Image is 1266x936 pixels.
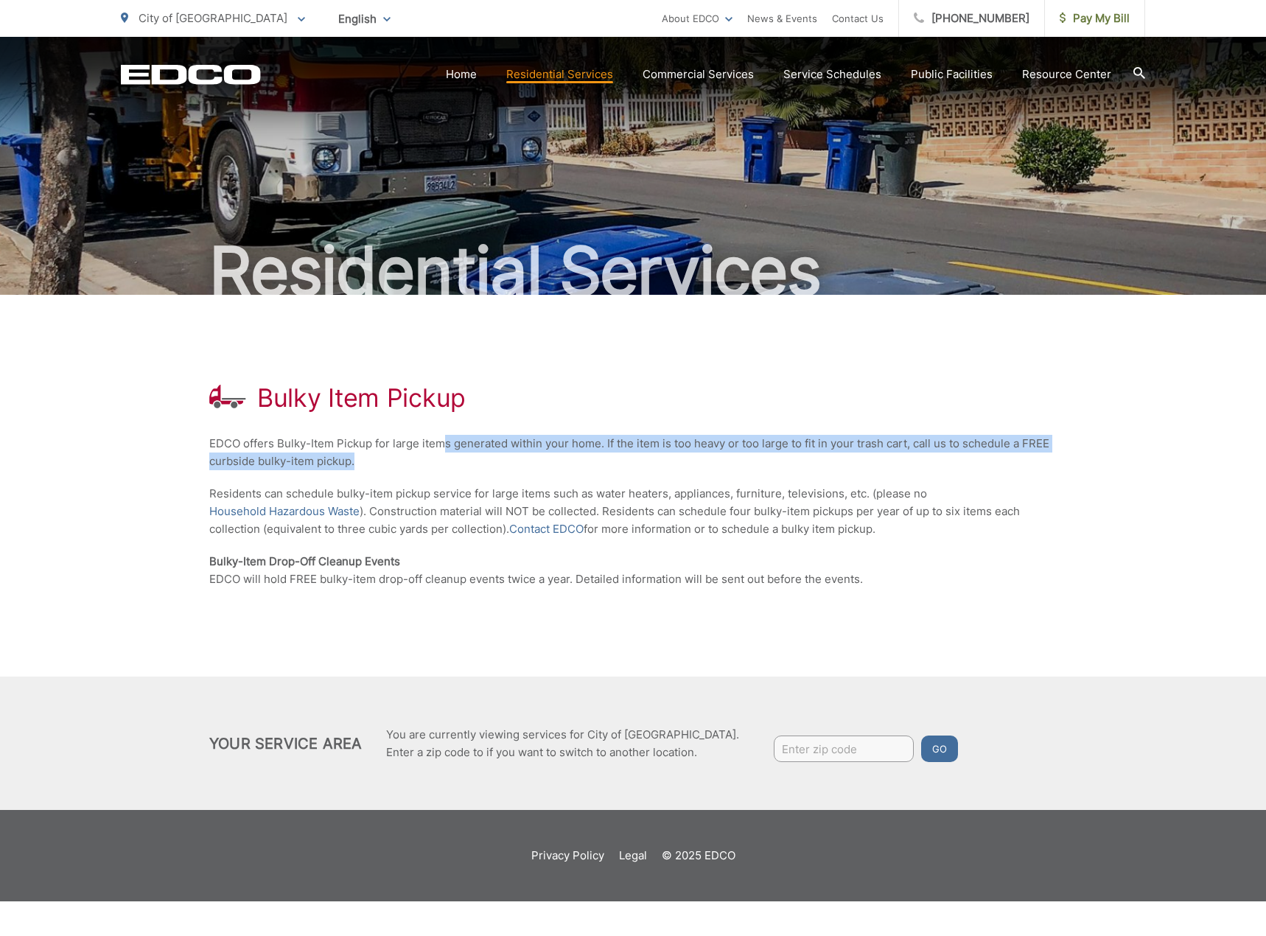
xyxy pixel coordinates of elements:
p: You are currently viewing services for City of [GEOGRAPHIC_DATA]. Enter a zip code to if you want... [386,726,739,761]
a: Service Schedules [783,66,881,83]
p: EDCO offers Bulky-Item Pickup for large items generated within your home. If the item is too heav... [209,435,1057,470]
p: © 2025 EDCO [662,847,735,865]
a: News & Events [747,10,817,27]
a: Contact EDCO [509,520,584,538]
h1: Bulky Item Pickup [257,383,466,413]
a: Household Hazardous Waste [209,503,360,520]
button: Go [921,736,958,762]
span: City of [GEOGRAPHIC_DATA] [139,11,287,25]
h2: Residential Services [121,234,1145,308]
input: Enter zip code [774,736,914,762]
a: About EDCO [662,10,732,27]
p: EDCO will hold FREE bulky-item drop-off cleanup events twice a year. Detailed information will be... [209,553,1057,588]
a: Privacy Policy [531,847,604,865]
a: Resource Center [1022,66,1111,83]
a: Legal [619,847,647,865]
span: Pay My Bill [1060,10,1130,27]
span: English [327,6,402,32]
a: Public Facilities [911,66,993,83]
a: EDCD logo. Return to the homepage. [121,64,261,85]
a: Commercial Services [643,66,754,83]
h2: Your Service Area [209,735,362,752]
strong: Bulky-Item Drop-Off Cleanup Events [209,554,400,568]
a: Residential Services [506,66,613,83]
a: Home [446,66,477,83]
p: Residents can schedule bulky-item pickup service for large items such as water heaters, appliance... [209,485,1057,538]
a: Contact Us [832,10,884,27]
